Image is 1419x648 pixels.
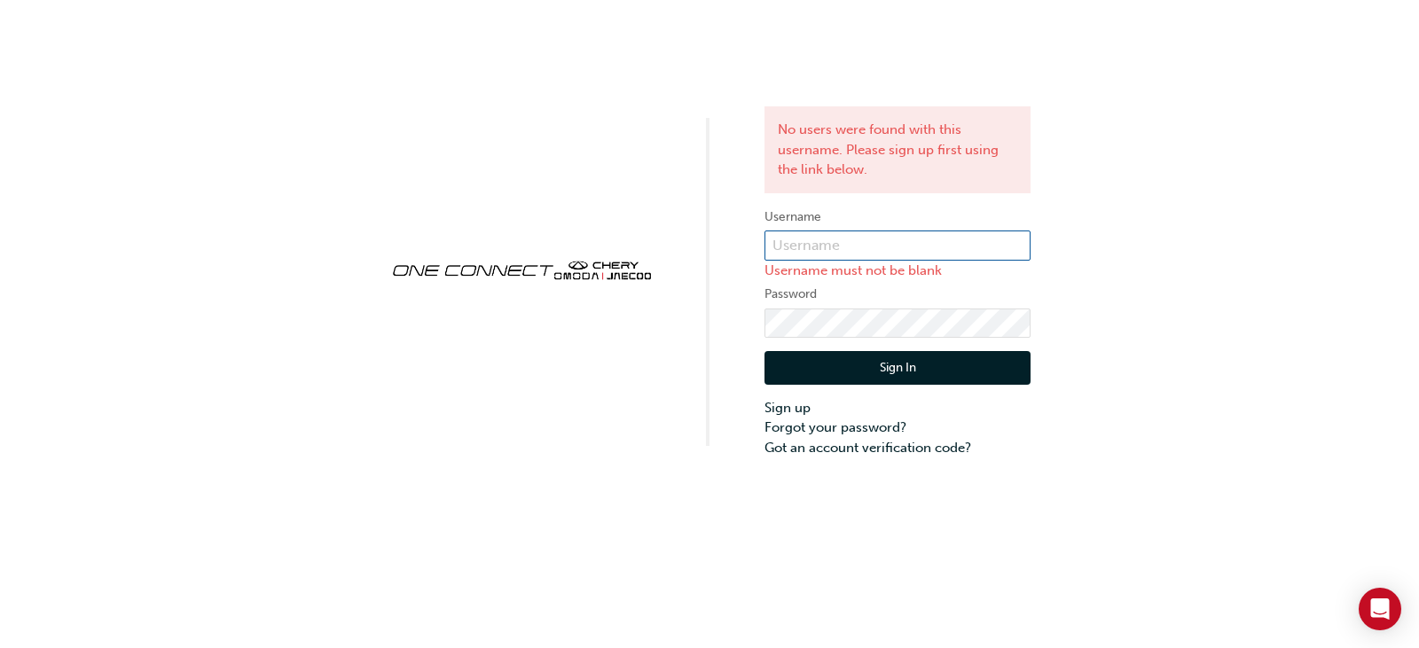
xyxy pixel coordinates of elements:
button: Sign In [764,351,1031,385]
input: Username [764,230,1031,261]
div: Open Intercom Messenger [1359,588,1401,630]
label: Password [764,284,1031,305]
div: No users were found with this username. Please sign up first using the link below. [764,106,1031,193]
p: Username must not be blank [764,261,1031,281]
label: Username [764,207,1031,228]
a: Forgot your password? [764,418,1031,438]
a: Got an account verification code? [764,438,1031,458]
img: oneconnect [388,246,655,292]
a: Sign up [764,398,1031,418]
